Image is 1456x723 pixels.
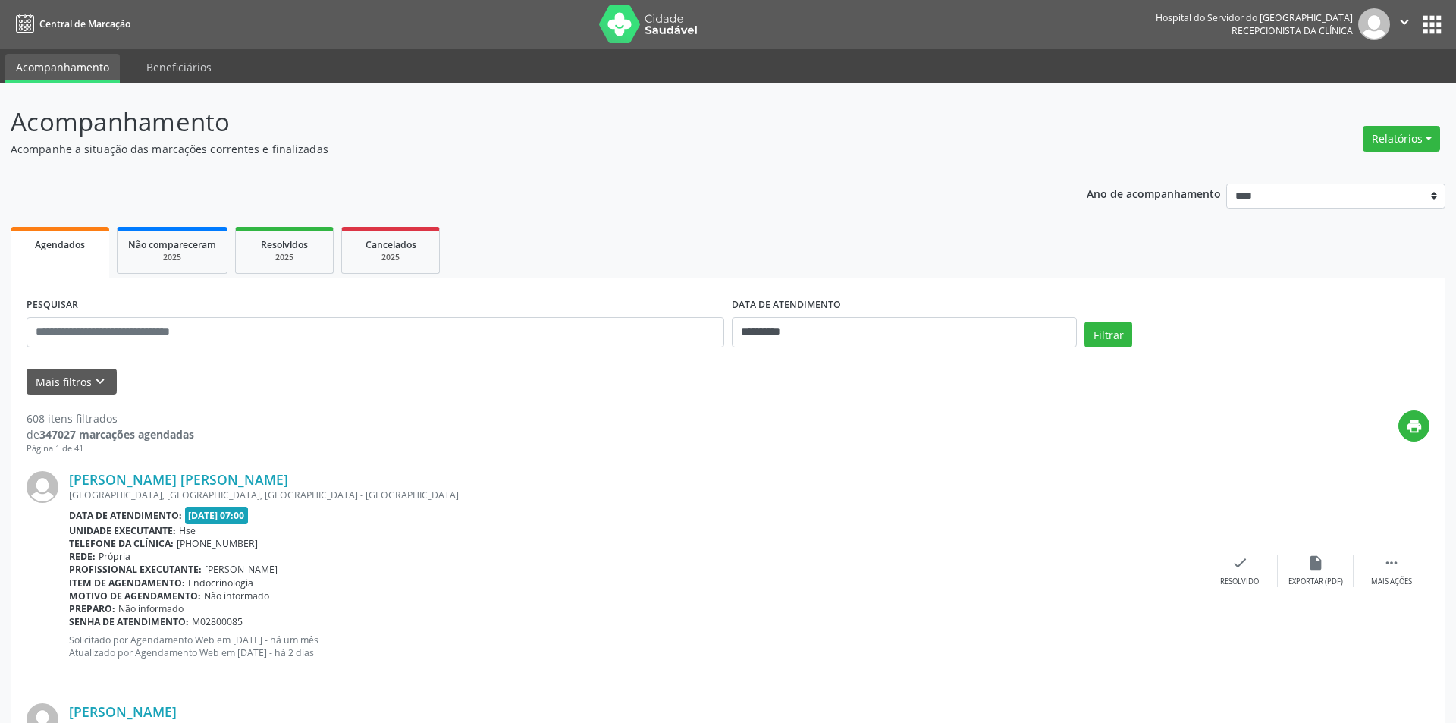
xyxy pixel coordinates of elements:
div: de [27,426,194,442]
span: Cancelados [366,238,416,251]
div: Hospital do Servidor do [GEOGRAPHIC_DATA] [1156,11,1353,24]
p: Ano de acompanhamento [1087,184,1221,203]
a: Beneficiários [136,54,222,80]
span: Endocrinologia [188,577,253,589]
i: keyboard_arrow_down [92,373,108,390]
span: Hse [179,524,196,537]
span: [DATE] 07:00 [185,507,249,524]
b: Item de agendamento: [69,577,185,589]
a: Central de Marcação [11,11,130,36]
b: Preparo: [69,602,115,615]
b: Data de atendimento: [69,509,182,522]
b: Rede: [69,550,96,563]
a: Acompanhamento [5,54,120,83]
button: apps [1419,11,1445,38]
span: [PHONE_NUMBER] [177,537,258,550]
div: Página 1 de 41 [27,442,194,455]
div: Mais ações [1371,577,1412,587]
b: Profissional executante: [69,563,202,576]
strong: 347027 marcações agendadas [39,427,194,442]
span: [PERSON_NAME] [205,563,278,576]
b: Motivo de agendamento: [69,589,201,602]
p: Solicitado por Agendamento Web em [DATE] - há um mês Atualizado por Agendamento Web em [DATE] - h... [69,633,1202,659]
label: DATA DE ATENDIMENTO [732,294,841,317]
div: [GEOGRAPHIC_DATA], [GEOGRAPHIC_DATA], [GEOGRAPHIC_DATA] - [GEOGRAPHIC_DATA] [69,489,1202,501]
b: Unidade executante: [69,524,176,537]
button: Mais filtroskeyboard_arrow_down [27,369,117,395]
div: 2025 [128,252,216,263]
i: insert_drive_file [1307,555,1324,571]
div: Resolvido [1220,577,1259,587]
button: print [1398,410,1429,442]
img: img [1358,8,1390,40]
i: print [1406,418,1423,435]
button: Filtrar [1084,322,1132,347]
span: M02800085 [192,615,243,628]
i:  [1383,555,1400,571]
i:  [1396,14,1413,30]
button: Relatórios [1363,126,1440,152]
div: 608 itens filtrados [27,410,194,426]
span: Própria [99,550,130,563]
label: PESQUISAR [27,294,78,317]
span: Não informado [118,602,184,615]
b: Telefone da clínica: [69,537,174,550]
span: Não informado [204,589,269,602]
div: Exportar (PDF) [1288,577,1343,587]
div: 2025 [246,252,322,263]
i: check [1232,555,1248,571]
span: Recepcionista da clínica [1232,24,1353,37]
div: 2025 [353,252,428,263]
button:  [1390,8,1419,40]
b: Senha de atendimento: [69,615,189,628]
a: [PERSON_NAME] [PERSON_NAME] [69,471,288,488]
p: Acompanhe a situação das marcações correntes e finalizadas [11,141,1015,157]
span: Agendados [35,238,85,251]
span: Central de Marcação [39,17,130,30]
a: [PERSON_NAME] [69,703,177,720]
span: Não compareceram [128,238,216,251]
span: Resolvidos [261,238,308,251]
img: img [27,471,58,503]
p: Acompanhamento [11,103,1015,141]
